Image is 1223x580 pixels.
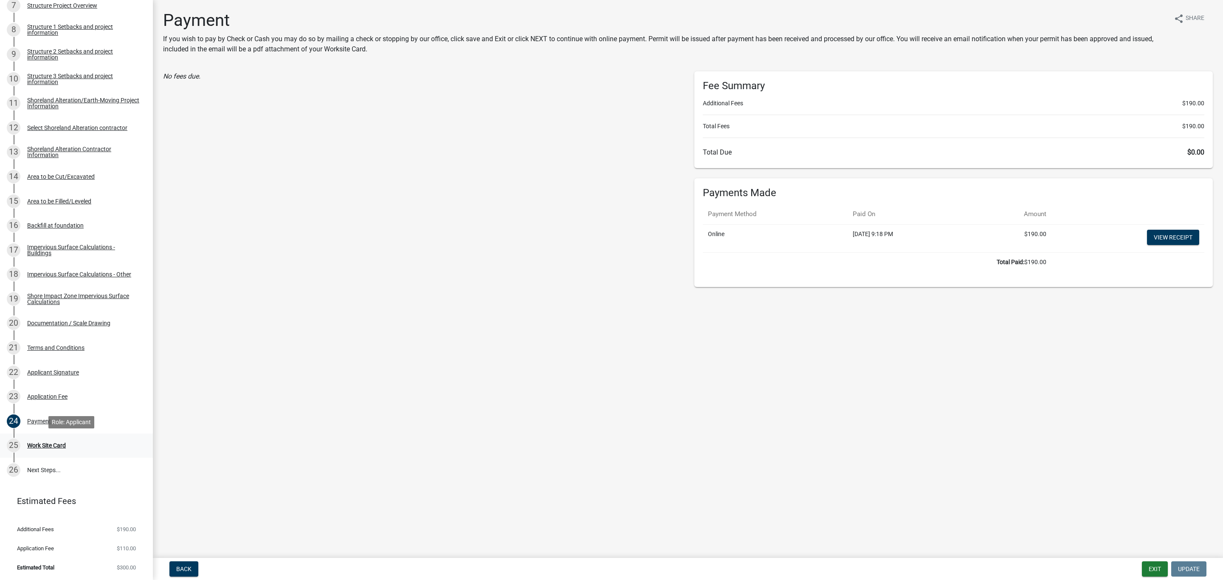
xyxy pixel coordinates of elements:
span: $110.00 [117,546,136,551]
td: $190.00 [971,224,1051,252]
th: Amount [971,204,1051,224]
div: 17 [7,243,20,257]
div: Shoreland Alteration/Earth-Moving Project Information [27,97,139,109]
li: Additional Fees [703,99,1204,108]
a: Estimated Fees [7,493,139,510]
span: Additional Fees [17,527,54,532]
li: Total Fees [703,122,1204,131]
div: 26 [7,463,20,477]
div: Work Site Card [27,442,66,448]
div: Application Fee [27,394,68,400]
h1: Payment [163,10,1167,31]
div: Shore Impact Zone Impervious Surface Calculations [27,293,139,305]
div: Structure 1 Setbacks and project information [27,24,139,36]
div: Area to be Cut/Excavated [27,174,95,180]
button: Back [169,561,198,577]
div: Structure 3 Setbacks and project information [27,73,139,85]
span: $190.00 [1182,122,1204,131]
div: 11 [7,96,20,110]
h6: Total Due [703,148,1204,156]
div: 23 [7,390,20,403]
h6: Fee Summary [703,80,1204,92]
span: Back [176,566,192,572]
p: If you wish to pay by Check or Cash you may do so by mailing a check or stopping by our office, c... [163,34,1167,54]
div: 8 [7,23,20,37]
td: [DATE] 9:18 PM [848,224,972,252]
span: $190.00 [117,527,136,532]
span: Estimated Total [17,565,54,570]
span: $0.00 [1187,148,1204,156]
span: Update [1178,566,1200,572]
div: Role: Applicant [48,416,94,428]
div: 22 [7,366,20,379]
span: $190.00 [1182,99,1204,108]
div: 25 [7,439,20,452]
i: No fees due. [163,72,200,80]
h6: Payments Made [703,187,1204,199]
b: Total Paid: [997,259,1024,265]
div: 21 [7,341,20,355]
td: $190.00 [703,252,1051,272]
div: 13 [7,145,20,159]
div: Impervious Surface Calculations - Buildings [27,244,139,256]
div: Structure Project Overview [27,3,97,8]
div: Area to be Filled/Leveled [27,198,91,204]
div: 14 [7,170,20,183]
button: Exit [1142,561,1168,577]
div: Applicant Signature [27,369,79,375]
div: Terms and Conditions [27,345,85,351]
span: Application Fee [17,546,54,551]
div: 18 [7,267,20,281]
button: shareShare [1167,10,1211,27]
div: 9 [7,48,20,61]
div: Documentation / Scale Drawing [27,320,110,326]
div: Impervious Surface Calculations - Other [27,271,131,277]
div: 12 [7,121,20,135]
div: Payment [27,418,51,424]
td: Online [703,224,848,252]
div: Shoreland Alteration Contractor Information [27,146,139,158]
div: Select Shoreland Alteration contractor [27,125,127,131]
div: Backfill at foundation [27,222,84,228]
a: View receipt [1147,230,1199,245]
div: 24 [7,414,20,428]
div: 16 [7,219,20,232]
i: share [1174,14,1184,24]
div: 20 [7,316,20,330]
div: 10 [7,72,20,86]
th: Paid On [848,204,972,224]
button: Update [1171,561,1206,577]
th: Payment Method [703,204,848,224]
div: 15 [7,194,20,208]
div: 19 [7,292,20,306]
span: Share [1186,14,1204,24]
div: Structure 2 Setbacks and project information [27,48,139,60]
span: $300.00 [117,565,136,570]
